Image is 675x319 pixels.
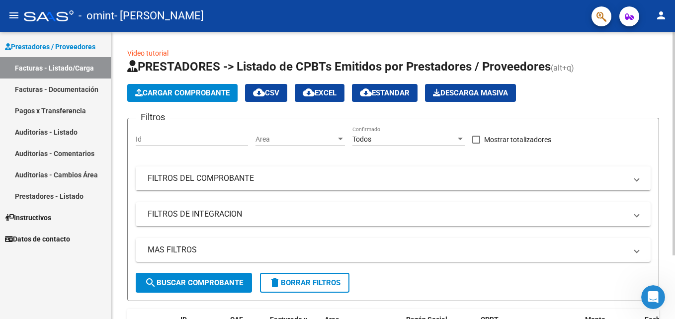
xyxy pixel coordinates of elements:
[425,84,516,102] button: Descarga Masiva
[148,244,627,255] mat-panel-title: MAS FILTROS
[360,86,372,98] mat-icon: cloud_download
[255,135,336,144] span: Area
[145,278,243,287] span: Buscar Comprobante
[136,202,651,226] mat-expansion-panel-header: FILTROS DE INTEGRACION
[269,278,340,287] span: Borrar Filtros
[484,134,551,146] span: Mostrar totalizadores
[433,88,508,97] span: Descarga Masiva
[5,41,95,52] span: Prestadores / Proveedores
[127,49,169,57] a: Video tutorial
[127,60,551,74] span: PRESTADORES -> Listado de CPBTs Emitidos por Prestadores / Proveedores
[551,63,574,73] span: (alt+q)
[295,84,344,102] button: EXCEL
[136,238,651,262] mat-expansion-panel-header: MAS FILTROS
[5,234,70,244] span: Datos de contacto
[114,5,204,27] span: - [PERSON_NAME]
[148,173,627,184] mat-panel-title: FILTROS DEL COMPROBANTE
[136,110,170,124] h3: Filtros
[260,273,349,293] button: Borrar Filtros
[253,88,279,97] span: CSV
[8,9,20,21] mat-icon: menu
[303,88,337,97] span: EXCEL
[136,166,651,190] mat-expansion-panel-header: FILTROS DEL COMPROBANTE
[145,277,157,289] mat-icon: search
[360,88,410,97] span: Estandar
[5,212,51,223] span: Instructivos
[655,9,667,21] mat-icon: person
[352,135,371,143] span: Todos
[253,86,265,98] mat-icon: cloud_download
[135,88,230,97] span: Cargar Comprobante
[136,273,252,293] button: Buscar Comprobante
[245,84,287,102] button: CSV
[269,277,281,289] mat-icon: delete
[641,285,665,309] iframe: Intercom live chat
[148,209,627,220] mat-panel-title: FILTROS DE INTEGRACION
[352,84,418,102] button: Estandar
[303,86,315,98] mat-icon: cloud_download
[425,84,516,102] app-download-masive: Descarga masiva de comprobantes (adjuntos)
[79,5,114,27] span: - omint
[127,84,238,102] button: Cargar Comprobante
